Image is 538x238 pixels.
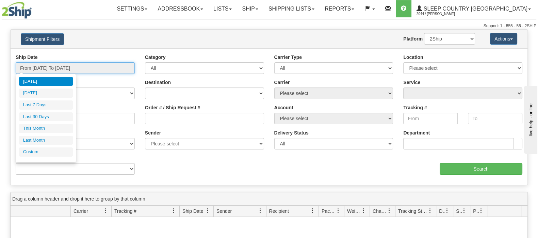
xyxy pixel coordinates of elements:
label: Sender [145,129,161,136]
span: Tracking Status [398,208,428,215]
li: Last 7 Days [19,100,73,110]
li: [DATE] [19,89,73,98]
a: Tracking # filter column settings [168,205,179,217]
label: Category [145,54,166,61]
input: To [468,113,522,124]
a: Carrier filter column settings [100,205,111,217]
iframe: chat widget [522,84,537,154]
span: Carrier [74,208,88,215]
span: Ship Date [182,208,203,215]
label: Department [403,129,430,136]
a: Shipment Issues filter column settings [458,205,470,217]
span: Sleep Country [GEOGRAPHIC_DATA] [422,6,527,12]
a: Addressbook [152,0,208,17]
label: Delivery Status [274,129,309,136]
span: Sender [216,208,232,215]
a: Weight filter column settings [358,205,370,217]
label: Order # / Ship Request # [145,104,200,111]
a: Sleep Country [GEOGRAPHIC_DATA] 2044 / [PERSON_NAME] [411,0,536,17]
a: Shipping lists [263,0,320,17]
span: Recipient [269,208,289,215]
span: Charge [373,208,387,215]
label: Location [403,54,423,61]
a: Reports [320,0,359,17]
a: Ship [237,0,263,17]
button: Shipment Filters [21,33,64,45]
label: Carrier [274,79,290,86]
li: [DATE] [19,77,73,86]
li: Last Month [19,136,73,145]
div: grid grouping header [11,192,527,206]
a: Ship Date filter column settings [202,205,213,217]
a: Settings [112,0,152,17]
a: Packages filter column settings [332,205,344,217]
a: Recipient filter column settings [307,205,319,217]
li: Last 30 Days [19,112,73,122]
span: 2044 / [PERSON_NAME] [417,11,468,17]
input: From [403,113,458,124]
label: Ship Date [16,54,38,61]
li: Custom [19,147,73,157]
input: Search [440,163,522,175]
a: Sender filter column settings [255,205,266,217]
a: Charge filter column settings [384,205,395,217]
span: Tracking # [114,208,136,215]
span: Packages [322,208,336,215]
label: Carrier Type [274,54,302,61]
span: Weight [347,208,361,215]
a: Tracking Status filter column settings [424,205,436,217]
label: Platform [403,35,423,42]
label: Account [274,104,293,111]
span: Shipment Issues [456,208,462,215]
img: logo2044.jpg [2,2,32,19]
span: Pickup Status [473,208,479,215]
label: Service [403,79,420,86]
a: Lists [208,0,237,17]
a: Pickup Status filter column settings [475,205,487,217]
label: Tracking # [403,104,427,111]
a: Delivery Status filter column settings [441,205,453,217]
button: Actions [490,33,517,45]
span: Delivery Status [439,208,445,215]
div: live help - online [5,6,63,11]
li: This Month [19,124,73,133]
div: Support: 1 - 855 - 55 - 2SHIP [2,23,536,29]
label: Destination [145,79,171,86]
